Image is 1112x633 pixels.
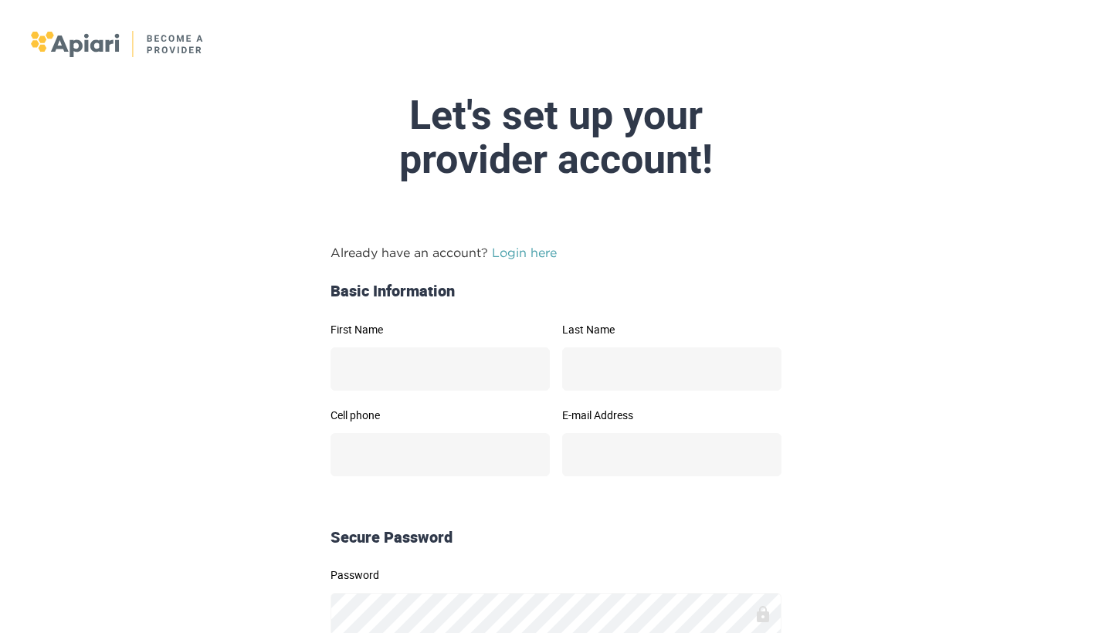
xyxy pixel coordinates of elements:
[492,245,557,259] a: Login here
[562,410,781,421] label: E-mail Address
[331,570,781,581] label: Password
[331,410,550,421] label: Cell phone
[31,31,205,57] img: logo
[192,93,920,181] div: Let's set up your provider account!
[324,280,788,303] div: Basic Information
[562,324,781,335] label: Last Name
[331,243,781,262] p: Already have an account?
[331,324,550,335] label: First Name
[324,526,788,549] div: Secure Password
